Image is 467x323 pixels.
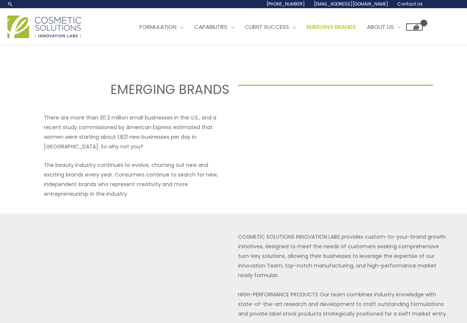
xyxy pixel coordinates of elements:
[7,1,13,7] a: Search icon link
[240,16,301,38] a: Client Success
[361,16,406,38] a: About Us
[301,16,361,38] a: Emerging Brands
[44,113,229,151] p: There are more than 30.2 million small businesses in the U.S., and a recent study commissioned by...
[307,23,356,31] span: Emerging Brands
[140,23,176,31] span: Formulation
[406,23,423,31] a: View Shopping Cart, empty
[245,23,289,31] span: Client Success
[397,1,423,7] span: Contact Us
[189,16,240,38] a: Capabilities
[134,16,189,38] a: Formulation
[128,16,423,38] nav: Site Navigation
[34,81,229,98] h2: EMERGING BRANDS
[314,1,388,7] span: [EMAIL_ADDRESS][DOMAIN_NAME]
[44,160,229,199] p: The beauty industry continues to evolve, churning out new and exciting brands every year. Consume...
[194,23,227,31] span: Capabilities
[267,1,305,7] span: [PHONE_NUMBER]
[367,23,394,31] span: About Us
[7,16,81,38] img: Cosmetic Solutions Logo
